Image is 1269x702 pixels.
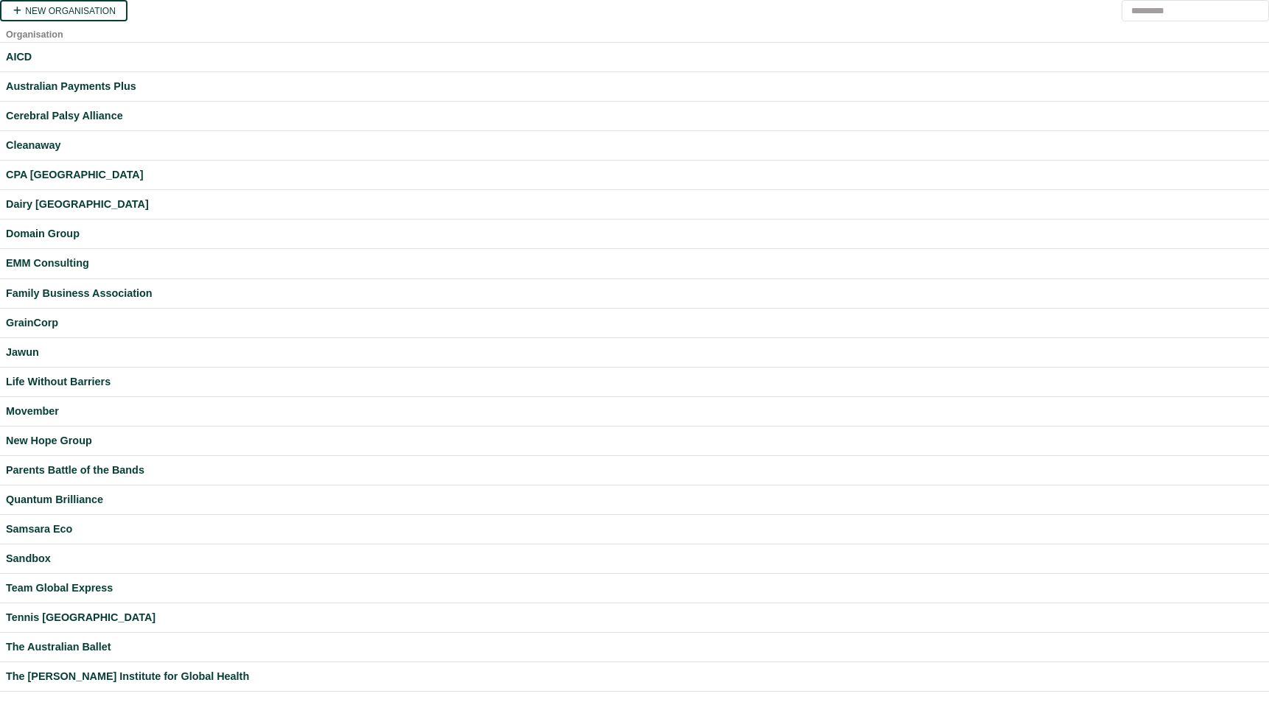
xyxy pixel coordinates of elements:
[6,196,1263,213] a: Dairy [GEOGRAPHIC_DATA]
[6,550,1263,567] a: Sandbox
[6,373,1263,390] a: Life Without Barriers
[6,108,1263,124] a: Cerebral Palsy Alliance
[6,668,1263,685] a: The [PERSON_NAME] Institute for Global Health
[6,225,1263,242] a: Domain Group
[6,521,1263,538] a: Samsara Eco
[6,403,1263,420] a: Movember
[6,432,1263,449] a: New Hope Group
[6,609,1263,626] a: Tennis [GEOGRAPHIC_DATA]
[6,78,1263,95] a: Australian Payments Plus
[6,285,1263,302] a: Family Business Association
[6,580,1263,597] a: Team Global Express
[6,491,1263,508] a: Quantum Brilliance
[6,137,1263,154] a: Cleanaway
[6,639,1263,656] a: The Australian Ballet
[6,344,1263,361] a: Jawun
[6,49,1263,66] a: AICD
[6,166,1263,183] a: CPA [GEOGRAPHIC_DATA]
[6,315,1263,331] a: GrainCorp
[6,462,1263,479] a: Parents Battle of the Bands
[6,255,1263,272] a: EMM Consulting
